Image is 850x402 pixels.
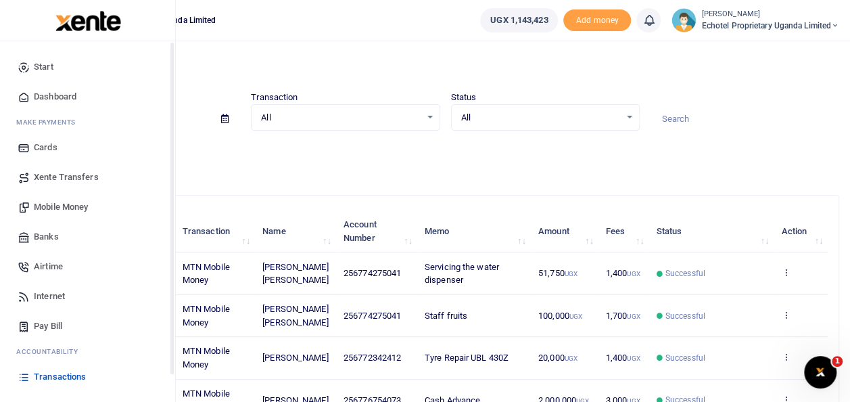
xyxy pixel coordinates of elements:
[531,210,598,252] th: Amount: activate to sort column ascending
[11,112,164,133] li: M
[563,14,631,24] a: Add money
[34,60,53,74] span: Start
[563,9,631,32] span: Add money
[417,210,531,252] th: Memo: activate to sort column ascending
[665,310,705,322] span: Successful
[774,210,828,252] th: Action: activate to sort column ascending
[251,91,298,104] label: Transaction
[538,311,582,321] span: 100,000
[336,210,417,252] th: Account Number: activate to sort column ascending
[11,52,164,82] a: Start
[34,290,65,303] span: Internet
[606,311,640,321] span: 1,700
[34,370,86,384] span: Transactions
[648,210,774,252] th: Status: activate to sort column ascending
[11,311,164,341] a: Pay Bill
[11,222,164,252] a: Banks
[51,58,839,73] h4: Transactions
[55,11,121,31] img: logo-large
[627,355,640,362] small: UGX
[701,20,839,32] span: Echotel Proprietary Uganda Limited
[23,117,76,127] span: ake Payments
[627,313,640,320] small: UGX
[183,346,230,370] span: MTN Mobile Money
[255,210,336,252] th: Name: activate to sort column ascending
[490,14,548,27] span: UGX 1,143,423
[183,304,230,328] span: MTN Mobile Money
[34,319,62,333] span: Pay Bill
[11,82,164,112] a: Dashboard
[183,262,230,286] span: MTN Mobile Money
[425,311,467,321] span: Staff fruits
[261,111,420,125] span: All
[701,9,839,20] small: [PERSON_NAME]
[11,133,164,162] a: Cards
[175,210,255,252] th: Transaction: activate to sort column ascending
[11,252,164,282] a: Airtime
[832,356,843,367] span: 1
[425,262,499,286] span: Servicing the water dispenser
[11,341,164,362] li: Ac
[54,15,121,25] a: logo-small logo-large logo-large
[627,270,640,277] small: UGX
[34,141,57,154] span: Cards
[344,311,401,321] span: 256774275041
[565,270,577,277] small: UGX
[671,8,839,32] a: profile-user [PERSON_NAME] Echotel Proprietary Uganda Limited
[475,8,563,32] li: Wallet ballance
[665,267,705,280] span: Successful
[34,230,59,244] span: Banks
[671,8,696,32] img: profile-user
[11,162,164,192] a: Xente Transfers
[26,347,78,357] span: countability
[480,8,558,32] a: UGX 1,143,423
[262,262,328,286] span: [PERSON_NAME] [PERSON_NAME]
[565,355,577,362] small: UGX
[11,192,164,222] a: Mobile Money
[804,356,836,388] iframe: Intercom live chat
[451,91,477,104] label: Status
[262,304,328,328] span: [PERSON_NAME] [PERSON_NAME]
[344,268,401,278] span: 256774275041
[34,90,76,104] span: Dashboard
[461,111,620,125] span: All
[34,200,88,214] span: Mobile Money
[665,352,705,364] span: Successful
[51,147,839,161] p: Download
[11,282,164,311] a: Internet
[606,268,640,278] span: 1,400
[606,353,640,363] span: 1,400
[262,353,328,363] span: [PERSON_NAME]
[569,313,582,320] small: UGX
[538,353,577,363] span: 20,000
[425,353,509,363] span: Tyre Repair UBL 430Z
[651,108,839,131] input: Search
[344,353,401,363] span: 256772342412
[563,9,631,32] li: Toup your wallet
[598,210,649,252] th: Fees: activate to sort column ascending
[11,362,164,392] a: Transactions
[538,268,577,278] span: 51,750
[34,171,99,184] span: Xente Transfers
[34,260,63,273] span: Airtime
